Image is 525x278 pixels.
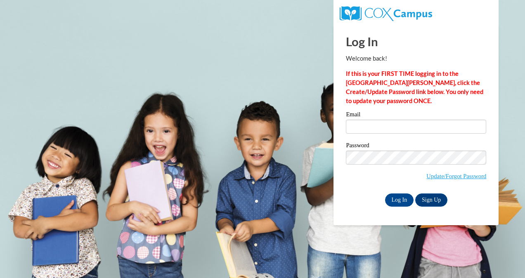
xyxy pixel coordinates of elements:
h1: Log In [346,33,486,50]
label: Email [346,111,486,120]
input: Log In [385,193,414,207]
img: COX Campus [340,6,432,21]
a: COX Campus [340,9,432,16]
label: Password [346,142,486,151]
a: Sign Up [415,193,447,207]
strong: If this is your FIRST TIME logging in to the [GEOGRAPHIC_DATA][PERSON_NAME], click the Create/Upd... [346,70,483,104]
a: Update/Forgot Password [426,173,486,179]
p: Welcome back! [346,54,486,63]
